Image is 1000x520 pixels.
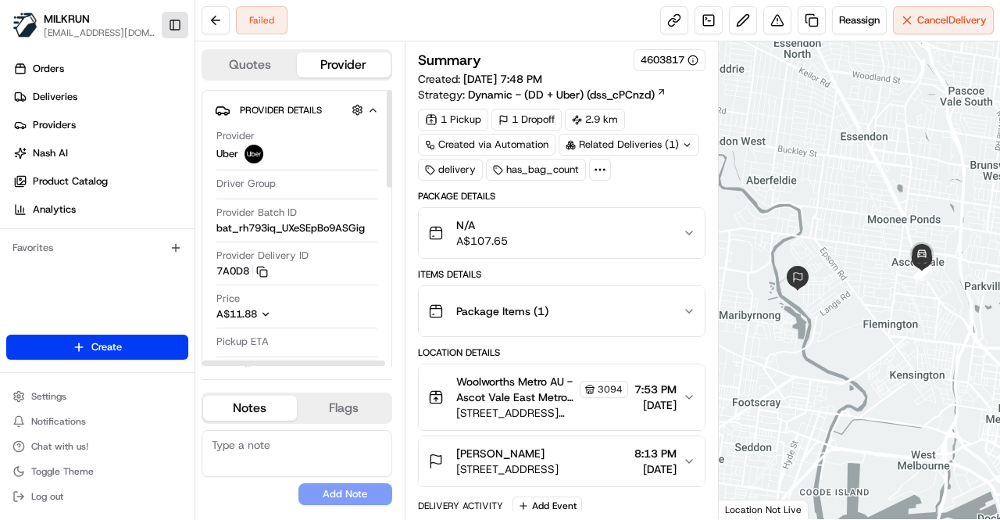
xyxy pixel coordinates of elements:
[216,206,297,220] span: Provider Batch ID
[44,11,90,27] button: MILKRUN
[456,233,508,249] span: A$107.65
[893,6,994,34] button: CancelDelivery
[565,109,625,131] div: 2.9 km
[6,411,188,432] button: Notifications
[216,249,309,263] span: Provider Delivery ID
[418,71,542,87] span: Created:
[418,109,488,131] div: 1 Pickup
[203,396,297,421] button: Notes
[6,461,188,482] button: Toggle Theme
[491,109,562,131] div: 1 Dropoff
[44,27,155,39] button: [EMAIL_ADDRESS][DOMAIN_NAME]
[456,461,559,477] span: [STREET_ADDRESS]
[297,52,391,77] button: Provider
[6,197,195,222] a: Analytics
[31,415,86,428] span: Notifications
[33,203,76,217] span: Analytics
[203,52,297,77] button: Quotes
[216,129,255,143] span: Provider
[297,396,391,421] button: Flags
[913,261,930,278] div: 5
[418,500,503,512] div: Delivery Activity
[418,346,705,359] div: Location Details
[463,72,542,86] span: [DATE] 7:48 PM
[91,340,122,354] span: Create
[486,159,586,181] div: has_bag_count
[215,97,379,123] button: Provider Details
[12,13,37,38] img: MILKRUN
[6,56,195,81] a: Orders
[6,335,188,360] button: Create
[31,390,66,403] span: Settings
[512,497,582,515] button: Add Event
[419,436,705,486] button: [PERSON_NAME][STREET_ADDRESS]8:13 PM[DATE]
[6,113,195,138] a: Providers
[418,159,483,181] div: delivery
[418,190,705,203] div: Package Details
[917,13,987,27] span: Cancel Delivery
[418,268,705,281] div: Items Details
[216,292,240,306] span: Price
[6,6,162,44] button: MILKRUNMILKRUN[EMAIL_ADDRESS][DOMAIN_NAME]
[31,465,94,478] span: Toggle Theme
[6,436,188,457] button: Chat with us!
[456,446,545,461] span: [PERSON_NAME]
[6,84,195,109] a: Deliveries
[456,303,548,319] span: Package Items ( 1 )
[418,53,481,67] h3: Summary
[634,461,677,477] span: [DATE]
[6,235,188,260] div: Favorites
[418,87,666,102] div: Strategy:
[6,486,188,507] button: Log out
[33,174,108,188] span: Product Catalog
[915,264,932,282] div: 3
[559,134,699,156] div: Related Deliveries (1)
[913,262,930,279] div: 4
[31,440,88,453] span: Chat with us!
[634,382,677,397] span: 7:53 PM
[31,490,63,503] span: Log out
[33,90,77,104] span: Deliveries
[216,335,269,349] span: Pickup ETA
[216,147,238,161] span: Uber
[634,446,677,461] span: 8:13 PM
[468,87,655,102] span: Dynamic - (DD + Uber) (dss_cPCnzd)
[240,104,322,117] span: Provider Details
[418,134,555,156] a: Created via Automation
[456,374,577,405] span: Woolworths Metro AU - Ascot Vale East Metro Store Manager
[598,383,623,396] span: 3094
[419,208,705,258] button: N/AA$107.65
[216,264,268,278] button: 7A0D8
[216,177,276,191] span: Driver Group
[216,307,257,321] span: A$11.88
[216,307,354,321] button: A$11.88
[839,13,880,27] span: Reassign
[419,364,705,430] button: Woolworths Metro AU - Ascot Vale East Metro Store Manager3094[STREET_ADDRESS][PERSON_NAME]7:53 PM...
[456,217,508,233] span: N/A
[719,500,809,519] div: Location Not Live
[419,286,705,336] button: Package Items (1)
[33,62,64,76] span: Orders
[634,397,677,413] span: [DATE]
[6,386,188,407] button: Settings
[33,146,68,160] span: Nash AI
[6,169,195,194] a: Product Catalog
[216,221,365,235] span: bat_rh793iq_UXeSEpBo9ASGig
[641,53,698,67] button: 4603817
[6,141,195,166] a: Nash AI
[468,87,666,102] a: Dynamic - (DD + Uber) (dss_cPCnzd)
[456,405,628,421] span: [STREET_ADDRESS][PERSON_NAME]
[832,6,887,34] button: Reassign
[33,118,76,132] span: Providers
[245,145,263,163] img: uber-new-logo.jpeg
